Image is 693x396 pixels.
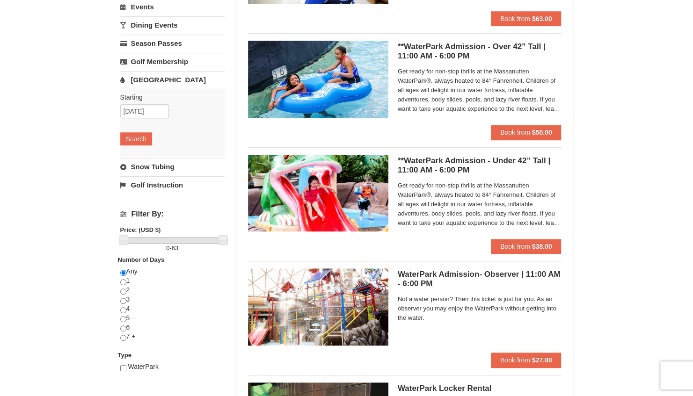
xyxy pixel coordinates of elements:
img: 6619917-726-5d57f225.jpg [248,41,388,117]
a: Golf Instruction [120,176,225,194]
span: 63 [172,245,178,252]
strong: Number of Days [118,256,165,263]
a: [GEOGRAPHIC_DATA] [120,71,225,88]
strong: $50.00 [532,129,552,136]
strong: Type [118,352,131,359]
h5: **WaterPark Admission - Over 42” Tall | 11:00 AM - 6:00 PM [398,42,562,61]
span: 0 [166,245,169,252]
a: Dining Events [120,16,225,34]
span: Get ready for non-stop thrills at the Massanutten WaterPark®, always heated to 84° Fahrenheit. Ch... [398,181,562,228]
button: Book from $27.00 [491,353,562,367]
strong: $38.00 [532,243,552,250]
span: Book from [500,15,530,22]
span: Book from [500,129,530,136]
h5: **WaterPark Admission - Under 42” Tall | 11:00 AM - 6:00 PM [398,156,562,175]
label: Starting [120,93,218,102]
button: Book from $50.00 [491,125,562,140]
h4: Filter By: [120,210,225,218]
span: Not a water person? Then this ticket is just for you. As an observer you may enjoy the WaterPark ... [398,295,562,323]
label: - [120,244,225,253]
strong: $63.00 [532,15,552,22]
a: Snow Tubing [120,158,225,175]
span: Book from [500,243,530,250]
h5: WaterPark Locker Rental [398,384,562,393]
strong: Price: (USD $) [120,226,161,233]
a: Golf Membership [120,53,225,70]
a: Season Passes [120,35,225,52]
img: 6619917-738-d4d758dd.jpg [248,155,388,231]
button: Book from $38.00 [491,239,562,254]
button: Search [120,132,152,145]
h5: WaterPark Admission- Observer | 11:00 AM - 6:00 PM [398,270,562,288]
span: Get ready for non-stop thrills at the Massanutten WaterPark®, always heated to 84° Fahrenheit. Ch... [398,67,562,114]
span: Book from [500,356,530,364]
button: Book from $63.00 [491,11,562,26]
img: 6619917-744-d8335919.jpg [248,268,388,345]
strong: $27.00 [532,356,552,364]
div: Any 1 2 3 4 5 6 7 + [120,267,225,351]
span: WaterPark [128,363,159,370]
